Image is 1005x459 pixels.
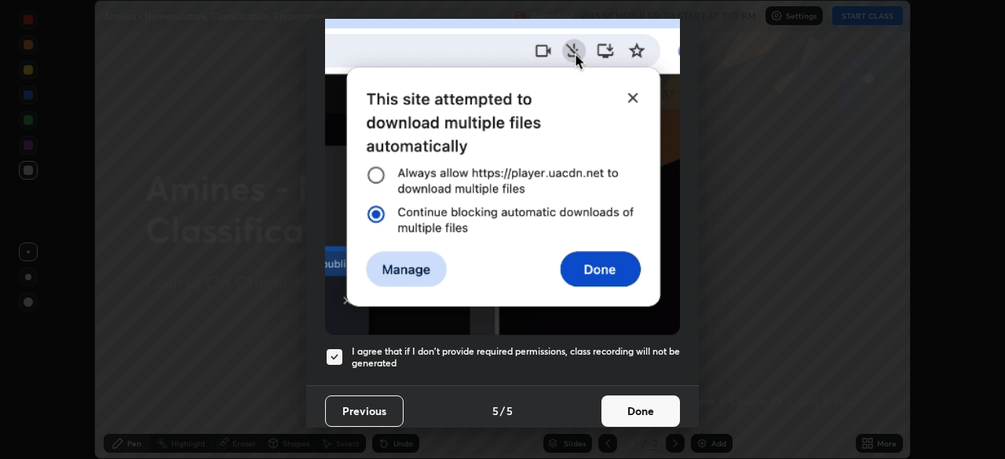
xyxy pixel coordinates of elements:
button: Done [601,395,680,427]
button: Previous [325,395,404,427]
h5: I agree that if I don't provide required permissions, class recording will not be generated [352,345,680,370]
h4: 5 [492,403,499,419]
h4: 5 [506,403,513,419]
h4: / [500,403,505,419]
